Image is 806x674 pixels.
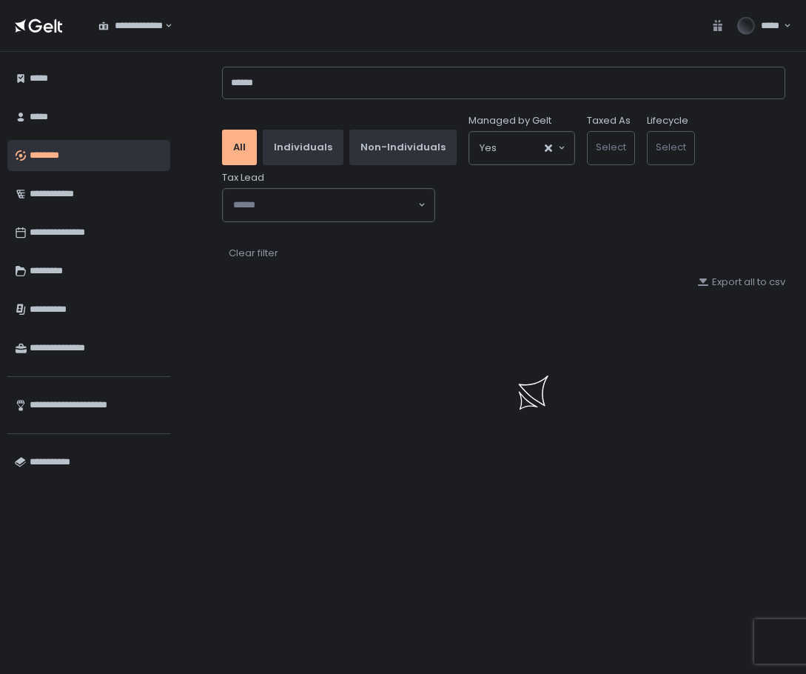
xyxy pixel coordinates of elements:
[697,276,785,289] button: Export all to csv
[349,130,457,165] button: Non-Individuals
[263,130,343,165] button: Individuals
[233,198,417,213] input: Search for option
[469,132,574,164] div: Search for option
[229,247,278,260] div: Clear filter
[222,171,264,184] span: Tax Lead
[497,141,543,156] input: Search for option
[222,130,257,165] button: All
[233,141,246,154] div: All
[163,19,164,33] input: Search for option
[480,141,497,156] span: Yes
[89,10,172,41] div: Search for option
[596,140,626,154] span: Select
[274,141,332,154] div: Individuals
[587,114,631,127] label: Taxed As
[469,114,551,127] span: Managed by Gelt
[656,140,686,154] span: Select
[545,144,552,152] button: Clear Selected
[228,246,279,261] button: Clear filter
[223,189,434,221] div: Search for option
[360,141,446,154] div: Non-Individuals
[647,114,688,127] label: Lifecycle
